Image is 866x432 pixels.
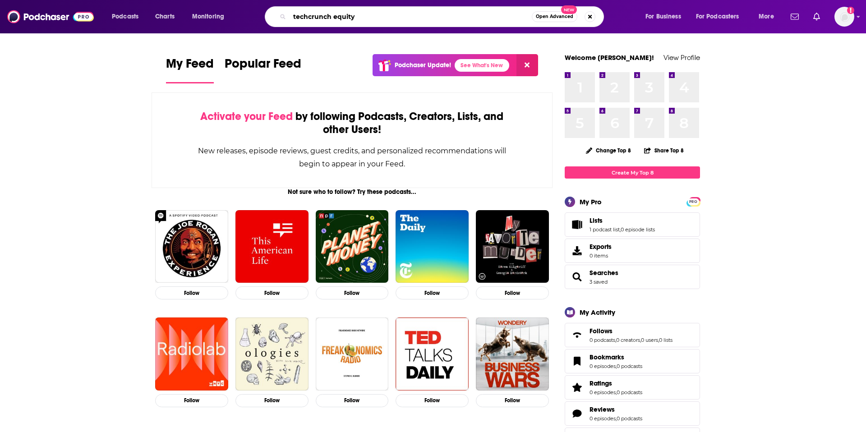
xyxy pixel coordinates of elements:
[590,216,655,225] a: Lists
[155,286,228,299] button: Follow
[590,353,624,361] span: Bookmarks
[696,10,739,23] span: For Podcasters
[620,226,621,233] span: ,
[186,9,236,24] button: open menu
[590,269,618,277] a: Searches
[787,9,802,24] a: Show notifications dropdown
[663,53,700,62] a: View Profile
[396,317,469,391] img: TED Talks Daily
[616,415,617,422] span: ,
[590,253,612,259] span: 0 items
[616,363,617,369] span: ,
[759,10,774,23] span: More
[659,337,673,343] a: 0 lists
[235,286,309,299] button: Follow
[532,11,577,22] button: Open AdvancedNew
[149,9,180,24] a: Charts
[810,9,824,24] a: Show notifications dropdown
[568,407,586,420] a: Reviews
[568,218,586,231] a: Lists
[688,198,699,205] a: PRO
[590,363,616,369] a: 0 episodes
[617,363,642,369] a: 0 podcasts
[568,381,586,394] a: Ratings
[155,394,228,407] button: Follow
[476,286,549,299] button: Follow
[658,337,659,343] span: ,
[590,379,642,387] a: Ratings
[290,9,532,24] input: Search podcasts, credits, & more...
[568,271,586,283] a: Searches
[644,142,684,159] button: Share Top 8
[565,375,700,400] span: Ratings
[688,198,699,205] span: PRO
[565,323,700,347] span: Follows
[616,389,617,395] span: ,
[690,9,752,24] button: open menu
[112,10,138,23] span: Podcasts
[752,9,785,24] button: open menu
[590,279,608,285] a: 3 saved
[640,337,641,343] span: ,
[590,405,642,414] a: Reviews
[316,394,389,407] button: Follow
[590,353,642,361] a: Bookmarks
[565,265,700,289] span: Searches
[590,337,615,343] a: 0 podcasts
[617,389,642,395] a: 0 podcasts
[834,7,854,27] span: Logged in as kgolds
[396,394,469,407] button: Follow
[561,5,577,14] span: New
[590,405,615,414] span: Reviews
[192,10,224,23] span: Monitoring
[155,317,228,391] img: Radiolab
[590,327,613,335] span: Follows
[616,337,640,343] a: 0 creators
[615,337,616,343] span: ,
[273,6,613,27] div: Search podcasts, credits, & more...
[225,56,301,77] span: Popular Feed
[476,317,549,391] img: Business Wars
[580,308,615,317] div: My Activity
[152,188,553,196] div: Not sure who to follow? Try these podcasts...
[476,210,549,283] img: My Favorite Murder with Karen Kilgariff and Georgia Hardstark
[645,10,681,23] span: For Business
[476,394,549,407] button: Follow
[166,56,214,83] a: My Feed
[568,244,586,257] span: Exports
[536,14,573,19] span: Open Advanced
[568,355,586,368] a: Bookmarks
[316,317,389,391] img: Freakonomics Radio
[565,212,700,237] span: Lists
[641,337,658,343] a: 0 users
[316,210,389,283] img: Planet Money
[395,61,451,69] p: Podchaser Update!
[396,210,469,283] img: The Daily
[455,59,509,72] a: See What's New
[590,415,616,422] a: 0 episodes
[316,286,389,299] button: Follow
[639,9,692,24] button: open menu
[590,243,612,251] span: Exports
[565,53,654,62] a: Welcome [PERSON_NAME]!
[834,7,854,27] img: User Profile
[565,401,700,426] span: Reviews
[590,216,603,225] span: Lists
[396,286,469,299] button: Follow
[225,56,301,83] a: Popular Feed
[155,210,228,283] img: The Joe Rogan Experience
[7,8,94,25] a: Podchaser - Follow, Share and Rate Podcasts
[565,166,700,179] a: Create My Top 8
[235,317,309,391] img: Ologies with Alie Ward
[590,327,673,335] a: Follows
